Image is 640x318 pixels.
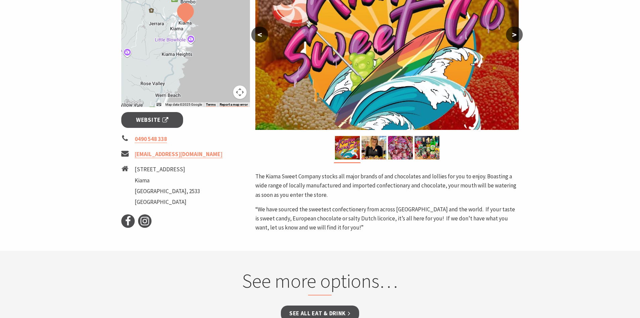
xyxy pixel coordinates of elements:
li: Kiama [135,176,200,185]
span: Website [136,115,168,125]
li: [GEOGRAPHIC_DATA], 2533 [135,187,200,196]
h2: See more options… [192,269,448,295]
a: Open this area in Google Maps (opens a new window) [123,98,145,107]
button: < [251,27,268,43]
a: Report a map error [220,103,248,107]
a: Terms (opens in new tab) [206,103,216,107]
p: The Kiama Sweet Company stocks all major brands of and chocolates and lollies for you to enjoy. B... [255,172,519,200]
a: [EMAIL_ADDRESS][DOMAIN_NAME] [135,150,222,158]
span: Map data ©2025 Google [165,103,202,106]
div: “We have sourced the sweetest confectionery from across [GEOGRAPHIC_DATA] and the world. If your ... [255,205,519,233]
button: Map camera controls [233,85,247,99]
a: Website [121,112,183,128]
a: 0490 548 338 [135,135,167,143]
img: Google [123,98,145,107]
li: [GEOGRAPHIC_DATA] [135,198,200,207]
li: [STREET_ADDRESS] [135,165,200,174]
button: > [506,27,523,43]
button: Keyboard shortcuts [157,102,161,107]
